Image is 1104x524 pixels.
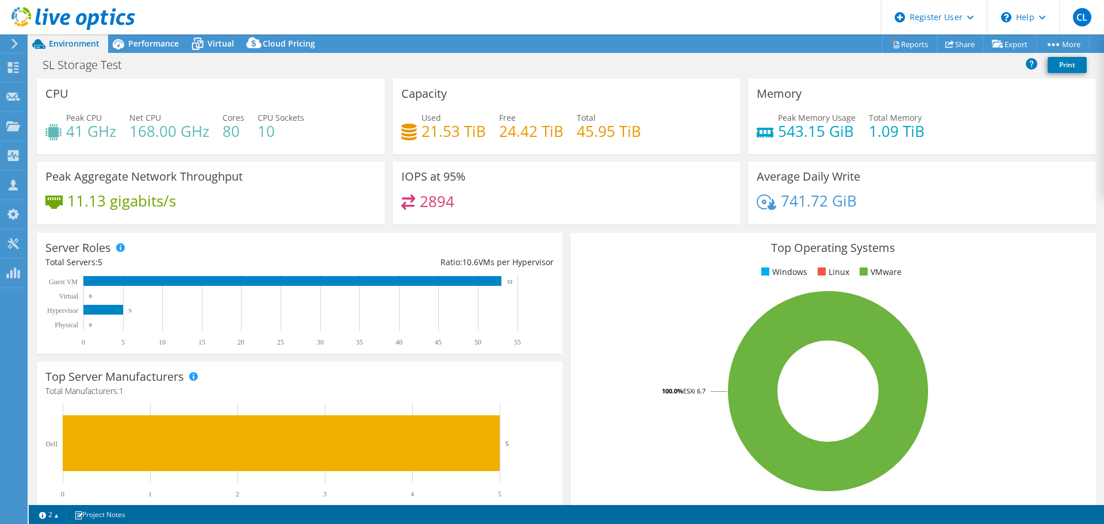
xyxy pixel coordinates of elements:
[59,292,79,300] text: Virtual
[89,293,92,299] text: 0
[129,308,132,313] text: 5
[47,307,78,315] text: Hypervisor
[236,490,239,498] text: 2
[237,338,244,346] text: 20
[396,338,402,346] text: 40
[662,387,683,395] tspan: 100.0%
[857,266,902,278] li: VMware
[49,38,99,49] span: Environment
[507,279,513,285] text: 53
[49,278,78,286] text: Guest VM
[505,440,509,447] text: 5
[937,35,984,53] a: Share
[514,338,521,346] text: 55
[356,338,363,346] text: 35
[317,338,324,346] text: 30
[577,125,641,137] h4: 45.95 TiB
[781,194,857,207] h4: 741.72 GiB
[66,507,133,522] a: Project Notes
[66,112,102,123] span: Peak CPU
[159,338,166,346] text: 10
[300,256,554,269] div: Ratio: VMs per Hypervisor
[499,112,516,123] span: Free
[31,507,67,522] a: 2
[401,170,466,183] h3: IOPS at 95%
[435,338,442,346] text: 45
[579,242,1087,254] h3: Top Operating Systems
[421,125,486,137] h4: 21.53 TiB
[258,125,304,137] h4: 10
[198,338,205,346] text: 15
[45,170,243,183] h3: Peak Aggregate Network Throughput
[577,112,596,123] span: Total
[98,257,102,267] span: 5
[55,321,78,329] text: Physical
[869,125,925,137] h4: 1.09 TiB
[119,385,124,396] span: 1
[420,195,454,208] h4: 2894
[148,490,152,498] text: 1
[61,490,64,498] text: 0
[411,490,414,498] text: 4
[45,370,184,383] h3: Top Server Manufacturers
[67,194,176,207] h4: 11.13 gigabits/s
[66,125,116,137] h4: 41 GHz
[1048,57,1087,73] a: Print
[421,112,441,123] span: Used
[401,87,447,100] h3: Capacity
[778,125,856,137] h4: 543.15 GiB
[683,387,706,395] tspan: ESXi 6.7
[223,125,244,137] h4: 80
[462,257,478,267] span: 10.6
[1073,8,1091,26] span: CL
[498,490,501,498] text: 5
[45,242,111,254] h3: Server Roles
[869,112,922,123] span: Total Memory
[1001,12,1011,22] svg: \n
[129,125,209,137] h4: 168.00 GHz
[882,35,937,53] a: Reports
[45,385,554,397] h4: Total Manufacturers:
[758,266,807,278] li: Windows
[45,440,57,448] text: Dell
[778,112,856,123] span: Peak Memory Usage
[82,338,85,346] text: 0
[89,322,92,328] text: 0
[258,112,304,123] span: CPU Sockets
[983,35,1037,53] a: Export
[129,112,161,123] span: Net CPU
[323,490,327,498] text: 3
[263,38,315,49] span: Cloud Pricing
[757,87,802,100] h3: Memory
[45,256,300,269] div: Total Servers:
[277,338,284,346] text: 25
[474,338,481,346] text: 50
[757,170,860,183] h3: Average Daily Write
[121,338,125,346] text: 5
[223,112,244,123] span: Cores
[37,59,140,71] h1: SL Storage Test
[208,38,234,49] span: Virtual
[815,266,849,278] li: Linux
[128,38,179,49] span: Performance
[499,125,563,137] h4: 24.42 TiB
[1036,35,1090,53] a: More
[45,87,68,100] h3: CPU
